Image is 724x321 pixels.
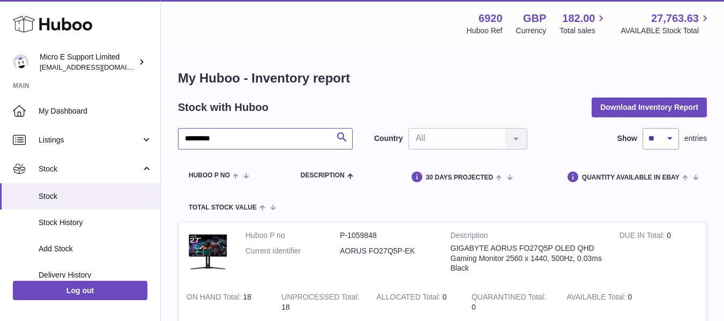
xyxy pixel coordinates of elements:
[467,26,503,36] div: Huboo Ref
[651,11,699,26] span: 27,763.63
[39,135,141,145] span: Listings
[621,26,711,36] span: AVAILABLE Stock Total
[39,191,152,201] span: Stock
[611,222,706,284] td: 0
[684,133,707,144] span: entries
[558,284,653,320] td: 0
[39,244,152,254] span: Add Stock
[617,133,637,144] label: Show
[178,100,268,115] h2: Stock with Huboo
[340,230,434,241] dd: P-1059848
[301,172,345,179] span: Description
[40,63,158,71] span: [EMAIL_ADDRESS][DOMAIN_NAME]
[374,133,403,144] label: Country
[426,174,494,181] span: 30 DAYS PROJECTED
[472,303,476,311] span: 0
[451,230,603,243] strong: Description
[619,231,667,242] strong: DUE IN Total
[523,11,546,26] strong: GBP
[369,284,464,320] td: 0
[39,164,141,174] span: Stock
[39,106,152,116] span: My Dashboard
[281,293,359,304] strong: UNPROCESSED Total
[559,11,607,36] a: 182.00 Total sales
[13,281,147,300] a: Log out
[186,293,243,304] strong: ON HAND Total
[566,293,628,304] strong: AVAILABLE Total
[479,11,503,26] strong: 6920
[13,54,29,70] img: contact@micropcsupport.com
[39,218,152,228] span: Stock History
[189,204,257,211] span: Total stock value
[451,243,603,274] div: GIGABYTE AORUS FO27Q5P OLED QHD Gaming Monitor 2560 x 1440, 500Hz, 0.03ms Black
[189,172,230,179] span: Huboo P no
[559,26,607,36] span: Total sales
[582,174,680,181] span: Quantity Available in eBay
[245,230,340,241] dt: Huboo P no
[178,284,273,320] td: 18
[621,11,711,36] a: 27,763.63 AVAILABLE Stock Total
[516,26,547,36] div: Currency
[340,246,434,256] dd: AORUS FO27Q5P-EK
[178,70,707,87] h1: My Huboo - Inventory report
[186,230,229,273] img: product image
[377,293,443,304] strong: ALLOCATED Total
[273,284,368,320] td: 18
[39,270,152,280] span: Delivery History
[245,246,340,256] dt: Current identifier
[40,52,136,72] div: Micro E Support Limited
[472,293,546,304] strong: QUARANTINED Total
[562,11,595,26] span: 182.00
[592,98,707,117] button: Download Inventory Report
